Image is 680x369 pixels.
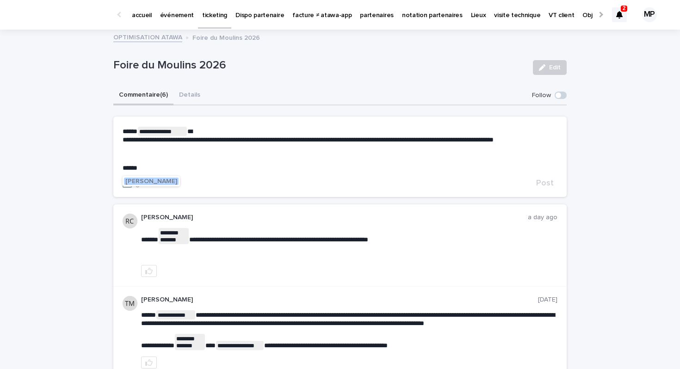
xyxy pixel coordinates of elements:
[113,31,182,42] a: OPTIMISATION ATAWA
[125,178,177,184] span: [PERSON_NAME]
[173,86,206,105] button: Details
[538,296,557,304] p: [DATE]
[612,7,627,22] div: 2
[19,6,108,24] img: Ls34BcGeRexTGTNfXpUC
[536,179,554,187] span: Post
[113,59,525,72] p: Foire du Moulins 2026
[528,214,557,221] p: a day ago
[192,32,260,42] p: Foire du Moulins 2026
[642,7,657,22] div: MP
[532,179,557,187] button: Post
[533,60,567,75] button: Edit
[141,357,157,369] button: like this post
[549,64,561,71] span: Edit
[113,86,173,105] button: Commentaire (6)
[623,5,626,12] p: 2
[124,178,179,185] button: [PERSON_NAME]
[532,92,551,99] p: Follow
[141,214,528,221] p: [PERSON_NAME]
[141,296,538,304] p: [PERSON_NAME]
[141,265,157,277] button: like this post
